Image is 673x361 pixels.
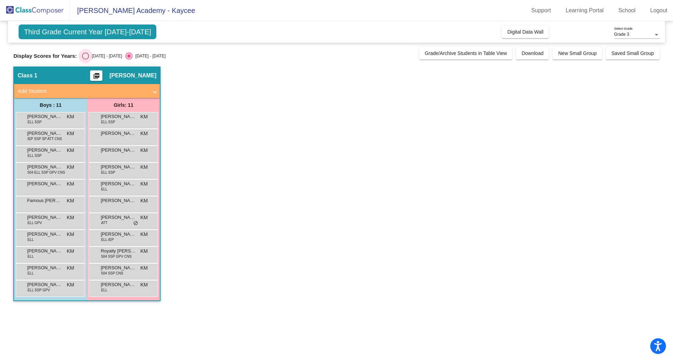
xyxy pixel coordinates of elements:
[101,214,136,221] span: [PERSON_NAME]
[27,214,62,221] span: [PERSON_NAME]
[140,214,148,221] span: KM
[611,50,654,56] span: Saved Small Group
[425,50,507,56] span: Grade/Archive Students in Table View
[101,119,115,125] span: ELL SSP
[507,29,543,35] span: Digital Data Wall
[89,53,122,59] div: [DATE] - [DATE]
[101,231,136,238] span: [PERSON_NAME] [PERSON_NAME]
[19,25,156,39] span: Third Grade Current Year [DATE]-[DATE]
[560,5,610,16] a: Learning Portal
[140,113,148,120] span: KM
[516,47,549,60] button: Download
[133,221,138,226] span: do_not_disturb_alt
[101,187,107,192] span: ELL
[27,237,34,242] span: ELL
[101,287,107,293] span: ELL
[27,197,62,204] span: Famous [PERSON_NAME]
[101,113,136,120] span: [PERSON_NAME]
[82,53,165,60] mat-radio-group: Select an option
[27,113,62,120] span: [PERSON_NAME]
[140,180,148,188] span: KM
[101,197,136,204] span: [PERSON_NAME]
[70,5,195,16] span: [PERSON_NAME] Academy - Kaycee
[27,231,62,238] span: [PERSON_NAME]
[27,170,65,175] span: 504 ELL SSP GPV CNS
[101,281,136,288] span: [PERSON_NAME]
[140,264,148,272] span: KM
[140,130,148,137] span: KM
[90,70,102,81] button: Print Students Details
[67,264,74,272] span: KM
[552,47,602,60] button: New Small Group
[27,254,34,259] span: ELL
[92,72,101,82] mat-icon: picture_as_pdf
[67,231,74,238] span: KM
[140,281,148,289] span: KM
[101,130,136,137] span: [PERSON_NAME]
[87,98,160,112] div: Girls: 11
[14,84,160,98] mat-expansion-panel-header: Add Student
[67,180,74,188] span: KM
[67,281,74,289] span: KM
[14,98,87,112] div: Boys : 11
[18,72,37,79] span: Class 1
[132,53,165,59] div: [DATE] - [DATE]
[27,180,62,187] span: [PERSON_NAME]
[140,147,148,154] span: KM
[526,5,557,16] a: Support
[27,119,41,125] span: ELL SSP
[140,197,148,204] span: KM
[27,264,62,271] span: [PERSON_NAME]
[67,130,74,137] span: KM
[67,113,74,120] span: KM
[27,281,62,288] span: [PERSON_NAME]
[101,271,123,276] span: 504 SSP CNS
[67,164,74,171] span: KM
[18,87,148,95] mat-panel-title: Add Student
[67,147,74,154] span: KM
[27,136,62,141] span: IEP SSP SP ATT CNS
[27,164,62,171] span: [PERSON_NAME]
[101,264,136,271] span: [PERSON_NAME]
[140,164,148,171] span: KM
[502,26,549,38] button: Digital Data Wall
[614,32,629,37] span: Grade 3
[140,231,148,238] span: KM
[613,5,641,16] a: School
[101,170,115,175] span: ELL SSP
[522,50,543,56] span: Download
[27,153,41,158] span: ELL SSP
[101,180,136,187] span: [PERSON_NAME]
[67,248,74,255] span: KM
[101,248,136,255] span: Royalty [PERSON_NAME]
[67,214,74,221] span: KM
[27,271,34,276] span: ELL
[67,197,74,204] span: KM
[101,220,107,225] span: ATT
[27,147,62,154] span: [PERSON_NAME]
[140,248,148,255] span: KM
[101,147,136,154] span: [PERSON_NAME]
[101,164,136,171] span: [PERSON_NAME]
[101,254,131,259] span: 504 SSP GPV CNS
[645,5,673,16] a: Logout
[101,237,114,242] span: ELL IEP
[27,220,42,225] span: ELL GPV
[27,130,62,137] span: [PERSON_NAME]
[27,287,50,293] span: ELL SSP GPV
[419,47,513,60] button: Grade/Archive Students in Table View
[109,72,156,79] span: [PERSON_NAME]
[13,53,77,59] span: Display Scores for Years:
[27,248,62,255] span: [PERSON_NAME]
[606,47,659,60] button: Saved Small Group
[558,50,597,56] span: New Small Group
